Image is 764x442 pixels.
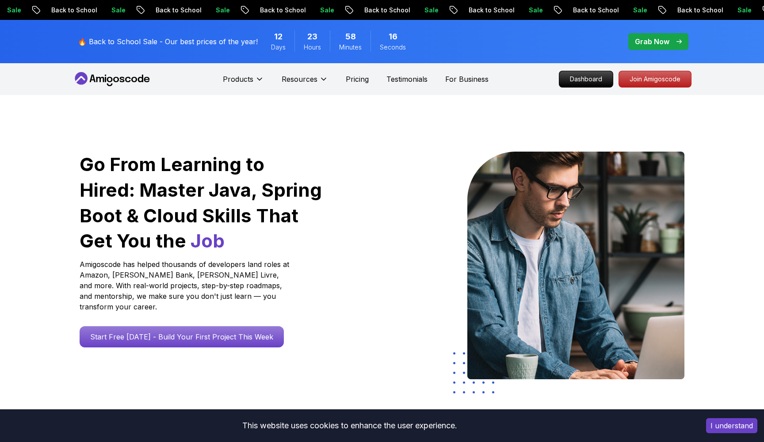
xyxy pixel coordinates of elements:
[619,71,691,87] p: Join Amigoscode
[271,43,286,52] span: Days
[619,71,691,88] a: Join Amigoscode
[80,326,284,347] a: Start Free [DATE] - Build Your First Project This Week
[191,229,225,252] span: Job
[228,6,288,15] p: Back to School
[345,30,356,43] span: 58 Minutes
[706,418,757,433] button: Accept cookies
[223,74,264,91] button: Products
[497,6,525,15] p: Sale
[332,6,392,15] p: Back to School
[304,43,321,52] span: Hours
[559,71,613,88] a: Dashboard
[7,416,693,435] div: This website uses cookies to enhance the user experience.
[380,43,406,52] span: Seconds
[282,74,317,84] p: Resources
[392,6,420,15] p: Sale
[541,6,601,15] p: Back to School
[307,30,317,43] span: 23 Hours
[645,6,705,15] p: Back to School
[559,71,613,87] p: Dashboard
[123,6,183,15] p: Back to School
[389,30,397,43] span: 16 Seconds
[436,6,497,15] p: Back to School
[635,36,669,47] p: Grab Now
[79,6,107,15] p: Sale
[80,152,323,254] h1: Go From Learning to Hired: Master Java, Spring Boot & Cloud Skills That Get You the
[601,6,629,15] p: Sale
[274,30,283,43] span: 12 Days
[288,6,316,15] p: Sale
[223,74,253,84] p: Products
[445,74,489,84] a: For Business
[386,74,428,84] a: Testimonials
[78,36,258,47] p: 🔥 Back to School Sale - Our best prices of the year!
[282,74,328,91] button: Resources
[346,74,369,84] a: Pricing
[183,6,212,15] p: Sale
[339,43,362,52] span: Minutes
[19,6,79,15] p: Back to School
[467,152,684,379] img: hero
[705,6,733,15] p: Sale
[80,259,292,312] p: Amigoscode has helped thousands of developers land roles at Amazon, [PERSON_NAME] Bank, [PERSON_N...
